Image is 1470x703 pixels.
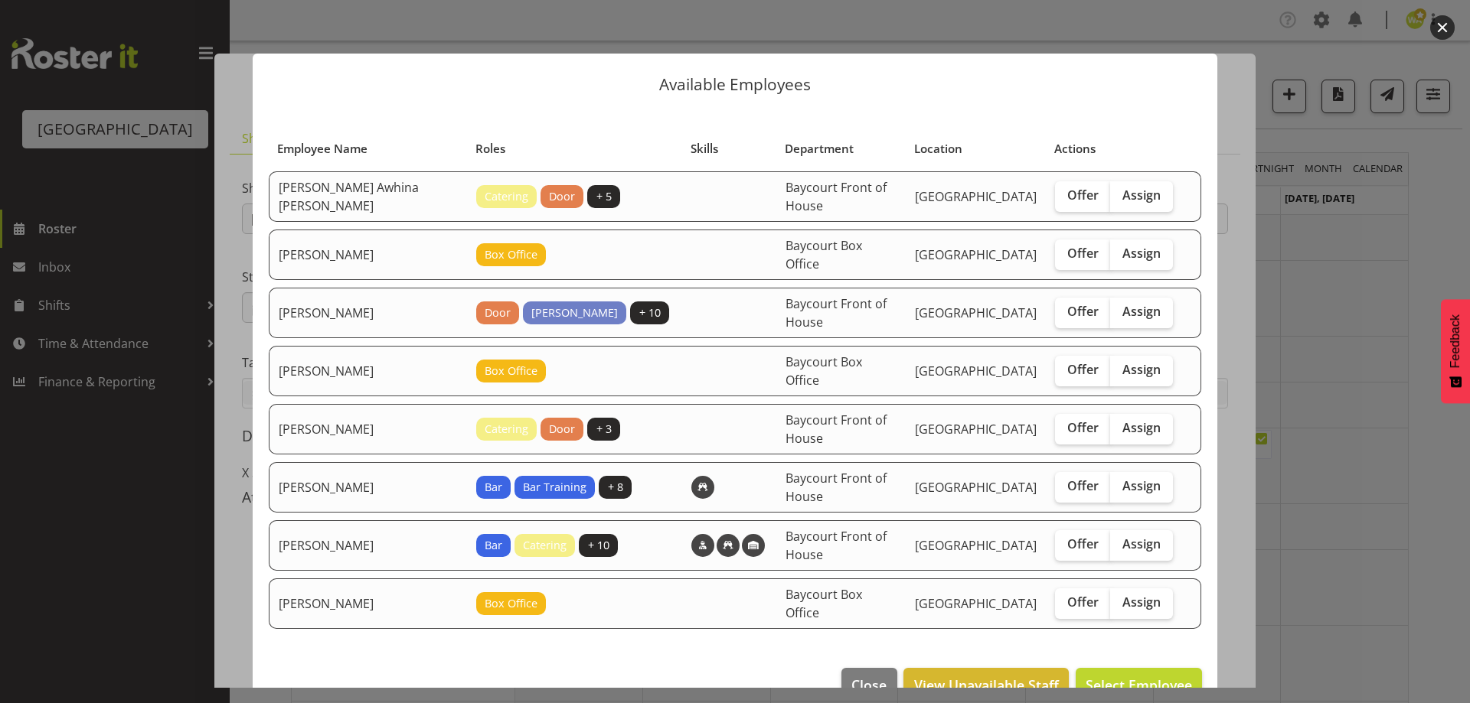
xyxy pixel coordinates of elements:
[915,537,1037,554] span: [GEOGRAPHIC_DATA]
[691,140,718,158] span: Skills
[269,171,467,222] td: [PERSON_NAME] Awhina [PERSON_NAME]
[1067,187,1099,203] span: Offer
[475,140,505,158] span: Roles
[1122,187,1161,203] span: Assign
[1122,594,1161,610] span: Assign
[549,188,575,205] span: Door
[1067,362,1099,377] span: Offer
[1122,362,1161,377] span: Assign
[269,462,467,513] td: [PERSON_NAME]
[1067,304,1099,319] span: Offer
[1076,668,1202,701] button: Select Employee
[269,346,467,396] td: [PERSON_NAME]
[786,237,862,272] span: Baycourt Box Office
[485,246,537,263] span: Box Office
[485,188,528,205] span: Catering
[1449,314,1462,368] span: Feedback
[596,421,612,438] span: + 3
[1067,594,1099,610] span: Offer
[1122,536,1161,552] span: Assign
[485,363,537,379] span: Box Office
[786,470,887,505] span: Baycourt Front of House
[485,304,511,321] span: Door
[786,295,887,330] span: Baycourt Front of House
[485,595,537,612] span: Box Office
[915,246,1037,263] span: [GEOGRAPHIC_DATA]
[1067,420,1099,435] span: Offer
[1054,140,1096,158] span: Actions
[786,412,887,447] span: Baycourt Front of House
[523,479,586,496] span: Bar Training
[485,421,528,438] span: Catering
[639,304,661,321] span: + 10
[268,76,1202,93] p: Available Employees
[269,520,467,571] td: [PERSON_NAME]
[1122,304,1161,319] span: Assign
[1067,246,1099,261] span: Offer
[549,421,575,438] span: Door
[914,675,1059,695] span: View Unavailable Staff
[269,229,467,280] td: [PERSON_NAME]
[1122,420,1161,435] span: Assign
[1122,246,1161,261] span: Assign
[851,675,887,695] span: Close
[786,353,862,389] span: Baycourt Box Office
[786,586,862,621] span: Baycourt Box Office
[786,179,887,214] span: Baycourt Front of House
[1441,299,1470,403] button: Feedback - Show survey
[485,479,502,496] span: Bar
[269,288,467,338] td: [PERSON_NAME]
[608,479,623,496] span: + 8
[523,537,567,554] span: Catering
[785,140,854,158] span: Department
[915,304,1037,321] span: [GEOGRAPHIC_DATA]
[485,537,502,554] span: Bar
[786,528,887,563] span: Baycourt Front of House
[915,595,1037,612] span: [GEOGRAPHIC_DATA]
[269,578,467,629] td: [PERSON_NAME]
[903,668,1068,701] button: View Unavailable Staff
[588,537,609,554] span: + 10
[915,421,1037,438] span: [GEOGRAPHIC_DATA]
[269,404,467,454] td: [PERSON_NAME]
[277,140,367,158] span: Employee Name
[1122,478,1161,493] span: Assign
[1067,536,1099,552] span: Offer
[914,140,962,158] span: Location
[915,188,1037,205] span: [GEOGRAPHIC_DATA]
[531,304,618,321] span: [PERSON_NAME]
[1067,478,1099,493] span: Offer
[1086,675,1192,694] span: Select Employee
[915,363,1037,379] span: [GEOGRAPHIC_DATA]
[841,668,897,701] button: Close
[596,188,612,205] span: + 5
[915,479,1037,496] span: [GEOGRAPHIC_DATA]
